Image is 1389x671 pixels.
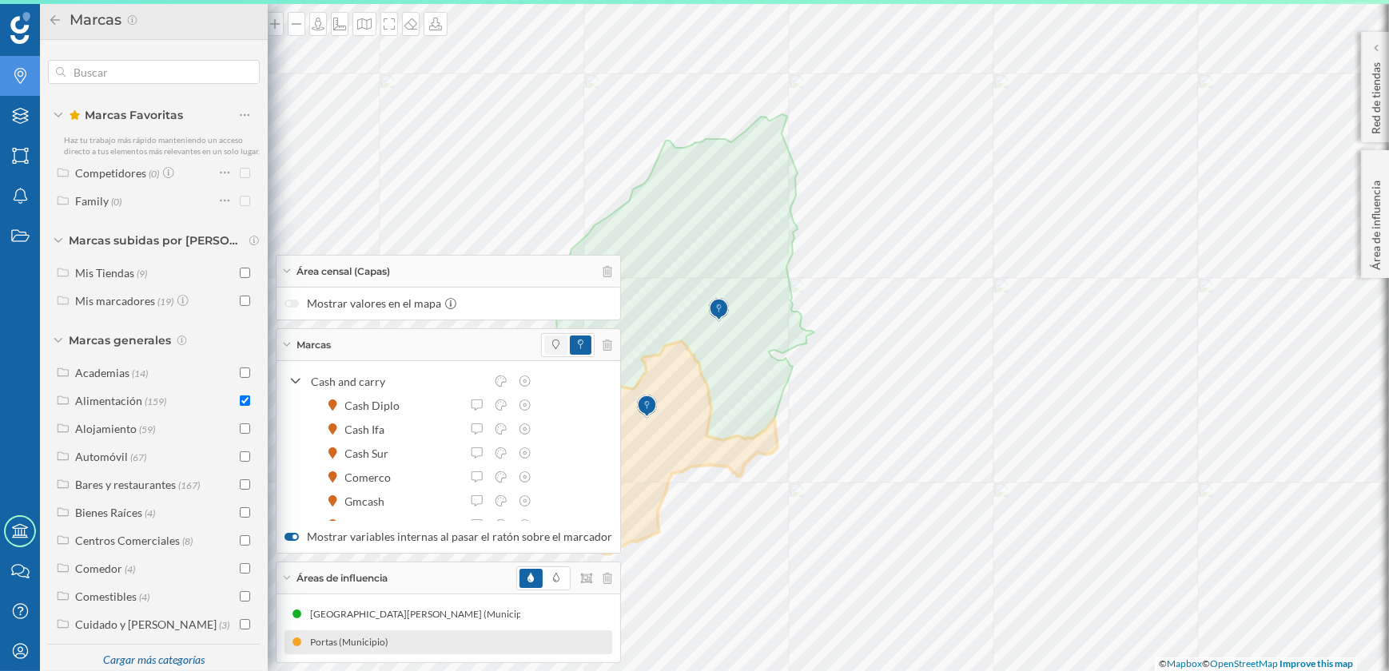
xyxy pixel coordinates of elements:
div: Alimentación [75,394,142,407]
h2: Marcas [62,7,126,33]
img: Geoblink Logo [10,12,30,44]
span: Área censal (Capas) [297,264,390,279]
div: Comedor [75,562,122,575]
div: Alojamiento [75,422,137,435]
div: Mis marcadores [75,294,155,308]
div: Bares y restaurantes [75,478,176,491]
span: (4) [139,590,149,603]
div: Family [75,194,109,208]
span: Marcas subidas por [PERSON_NAME] [69,232,245,248]
span: Marcas Favoritas [69,107,183,123]
div: Comestibles [75,590,137,603]
label: Mostrar variables internas al pasar el ratón sobre el marcador [285,529,612,545]
span: (9) [137,266,147,280]
div: Cash Diplo [345,397,408,414]
span: (14) [132,366,148,379]
img: Marker [636,391,656,423]
span: (0) [111,194,121,208]
div: Comerco [345,469,400,486]
span: Marcas generales [69,332,171,348]
span: (4) [125,562,135,575]
span: Áreas de influencia [297,571,388,586]
a: Mapbox [1167,657,1202,669]
div: Automóvil [75,450,128,463]
div: Portas (Municipio) [310,634,396,650]
div: Cash and carry [311,373,485,390]
div: Centros Comerciales [75,534,180,547]
div: © © [1155,657,1357,671]
label: Mostrar valores en el mapa [285,296,612,312]
div: Mis Tiendas [75,266,134,280]
span: Haz tu trabajo más rápido manteniendo un acceso directo a tus elementos más relevantes en un solo... [64,135,260,156]
span: (8) [182,534,193,547]
span: (159) [145,394,166,407]
span: Soporte [32,11,89,26]
div: Cuidado y [PERSON_NAME] [75,617,217,631]
span: (67) [130,450,146,463]
span: Marcas [297,338,331,352]
a: OpenStreetMap [1210,657,1278,669]
div: Cash Ifa [345,421,393,438]
div: Competidores [75,166,146,180]
div: Gmcash [345,493,393,510]
div: [GEOGRAPHIC_DATA][PERSON_NAME] (Municipio) [310,606,541,622]
div: Gros Mercat [345,517,416,534]
span: (59) [139,422,155,435]
div: Cash Sur [345,445,397,462]
span: (19) [157,294,173,308]
div: Bienes Raíces [75,506,142,519]
img: Marker [708,294,728,326]
span: (0) [149,166,159,180]
p: Red de tiendas [1368,56,1384,134]
span: (3) [219,617,229,631]
a: Improve this map [1280,657,1353,669]
p: Área de influencia [1368,174,1384,270]
span: (167) [178,478,200,491]
span: (4) [145,506,155,519]
div: Academias [75,366,129,379]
